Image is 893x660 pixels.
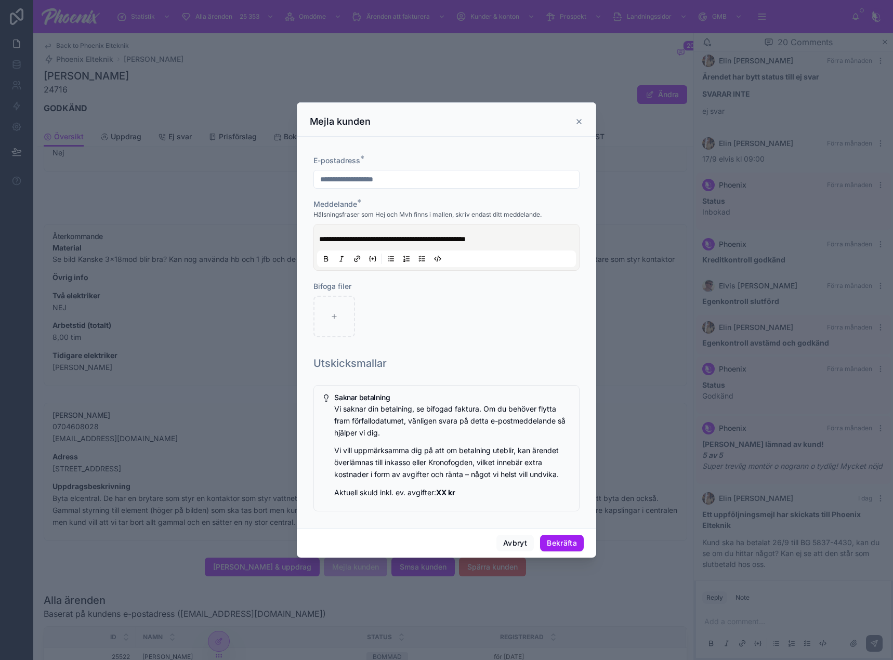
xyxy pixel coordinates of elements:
button: Bekräfta [540,535,584,551]
button: Avbryt [496,535,534,551]
span: E-postadress [313,156,360,165]
strong: XX kr [436,488,455,497]
h3: Mejla kunden [310,115,371,128]
h1: Utskicksmallar [313,356,387,371]
span: Bifoga filer [313,282,351,291]
p: Vi saknar din betalning, se bifogad faktura. Om du behöver flytta fram förfallodatumet, vänligen ... [334,403,571,439]
span: Hälsningsfraser som Hej och Mvh finns i mallen, skriv endast ditt meddelande. [313,210,542,219]
span: Meddelande [313,200,357,208]
p: Aktuell skuld inkl. ev. avgifter: [334,487,571,499]
p: Vi vill uppmärksamma dig på att om betalning uteblir, kan ärendet överlämnas till inkasso eller K... [334,445,571,480]
div: Vi saknar din betalning, se bifogad faktura. Om du behöver flytta fram förfallodatumet, vänligen ... [334,403,571,498]
h5: Saknar betalning [334,394,571,401]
